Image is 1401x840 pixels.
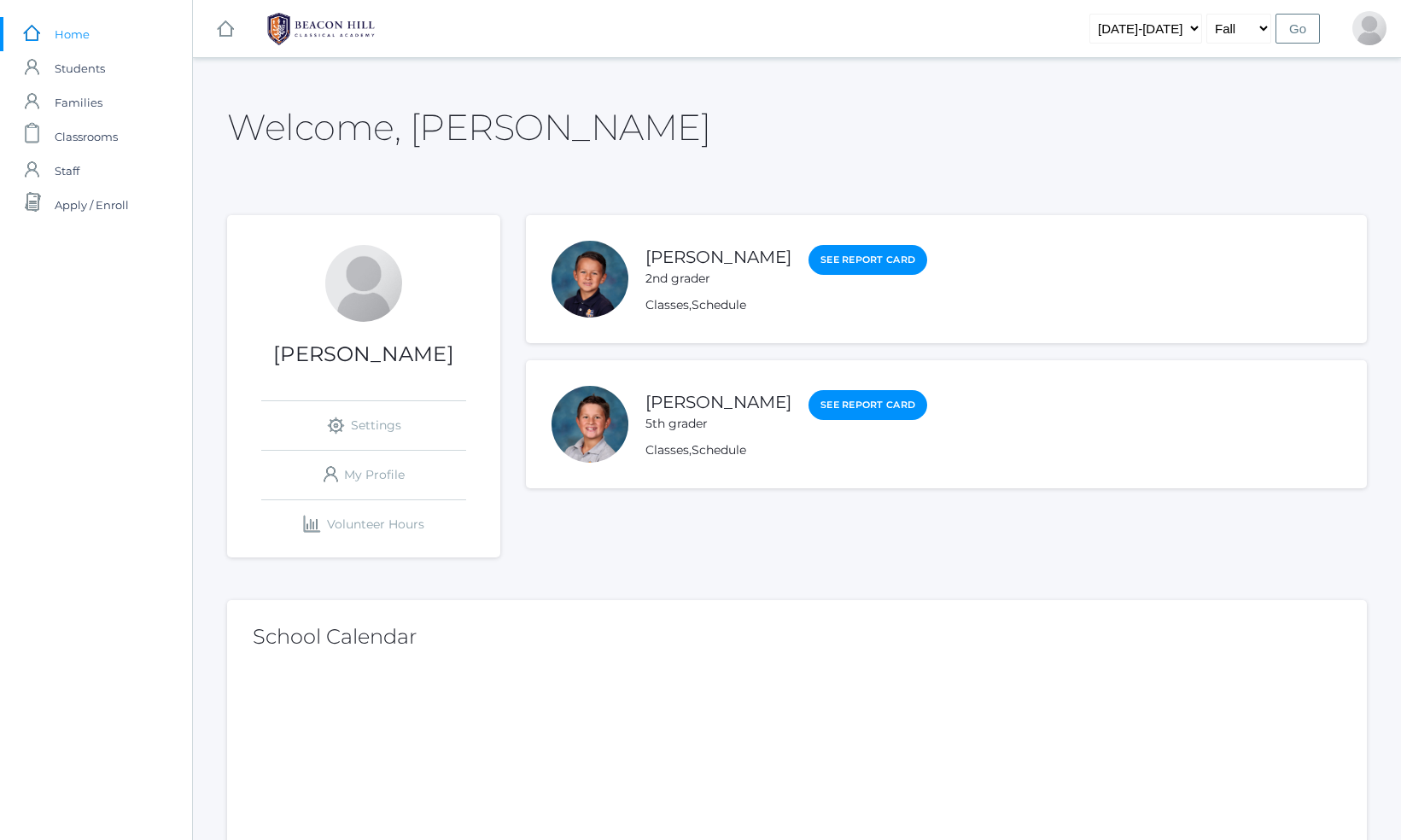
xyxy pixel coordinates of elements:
input: Go [1275,14,1320,44]
a: Schedule [692,442,746,458]
span: Home [55,17,90,51]
h2: Welcome, [PERSON_NAME] [227,108,710,147]
div: 5th grader [645,415,791,433]
span: Staff [55,154,79,188]
div: , [645,441,927,459]
h1: [PERSON_NAME] [227,343,500,365]
div: Chandra Herrera [1352,11,1386,45]
div: , [645,296,927,314]
span: Classrooms [55,120,118,154]
a: See Report Card [808,390,927,420]
div: 2nd grader [645,270,791,288]
span: Students [55,51,105,85]
a: My Profile [261,451,466,499]
h2: School Calendar [253,626,1341,648]
a: [PERSON_NAME] [645,392,791,412]
div: Levi Herrera [552,386,628,463]
span: Families [55,85,102,120]
a: Volunteer Hours [261,500,466,549]
a: Classes [645,297,689,312]
img: BHCALogos-05-308ed15e86a5a0abce9b8dd61676a3503ac9727e845dece92d48e8588c001991.png [257,8,385,50]
a: See Report Card [808,245,927,275]
a: Settings [261,401,466,450]
a: Schedule [692,297,746,312]
a: Classes [645,442,689,458]
div: Chandra Herrera [325,245,402,322]
div: Wesley Herrera [552,241,628,318]
span: Apply / Enroll [55,188,129,222]
a: [PERSON_NAME] [645,247,791,267]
